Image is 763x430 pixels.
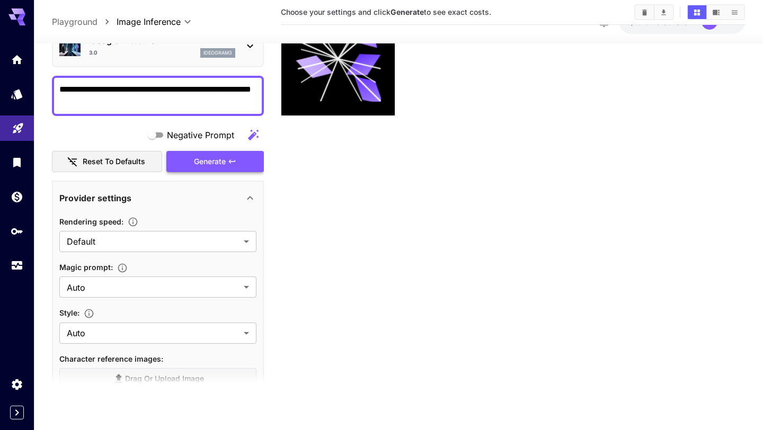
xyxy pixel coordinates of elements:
[167,129,234,141] span: Negative Prompt
[11,190,23,203] div: Wallet
[707,5,725,19] button: Show images in video view
[11,378,23,391] div: Settings
[59,354,163,363] span: Character reference images :
[11,87,23,101] div: Models
[52,15,117,28] nav: breadcrumb
[52,151,162,173] button: Reset to defaults
[634,4,674,20] div: Clear ImagesDownload All
[194,155,226,168] span: Generate
[59,191,131,204] p: Provider settings
[629,17,656,26] span: $15.84
[656,17,693,26] span: credits left
[59,308,79,317] span: Style :
[89,49,97,57] p: 3.0
[654,5,673,19] button: Download All
[166,151,264,173] button: Generate
[11,259,23,272] div: Usage
[67,235,239,248] span: Default
[59,263,113,272] span: Magic prompt :
[11,156,23,169] div: Library
[203,49,232,57] p: ideogram3
[59,30,256,62] div: Ideogram 3.0 Remix3.0ideogram3
[391,7,424,16] b: Generate
[59,185,256,210] div: Provider settings
[10,406,24,419] button: Expand sidebar
[11,225,23,238] div: API Keys
[635,5,654,19] button: Clear Images
[117,15,181,28] span: Image Inference
[11,53,23,66] div: Home
[67,281,239,294] span: Auto
[281,7,491,16] span: Choose your settings and click to see exact costs.
[52,15,97,28] a: Playground
[12,118,24,131] div: Playground
[59,217,123,226] span: Rendering speed :
[688,5,706,19] button: Show images in grid view
[687,4,745,20] div: Show images in grid viewShow images in video viewShow images in list view
[67,327,239,339] span: Auto
[725,5,744,19] button: Show images in list view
